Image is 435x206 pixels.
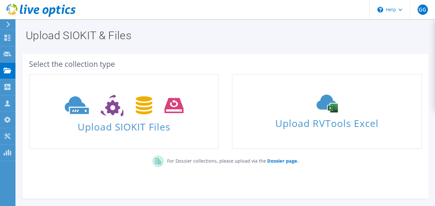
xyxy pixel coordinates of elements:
a: Dossier page. [266,158,298,164]
span: GG [418,4,428,15]
b: Dossier page. [267,158,298,164]
p: For Dossier collections, please upload via the [164,156,298,165]
span: Upload SIOKIT Files [30,118,218,132]
a: Upload RVTools Excel [232,74,422,149]
a: Upload SIOKIT Files [29,74,219,149]
svg: \n [377,7,383,13]
h1: Upload SIOKIT & Files [26,30,422,41]
span: Upload RVTools Excel [232,115,421,129]
div: Select the collection type [29,60,422,67]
